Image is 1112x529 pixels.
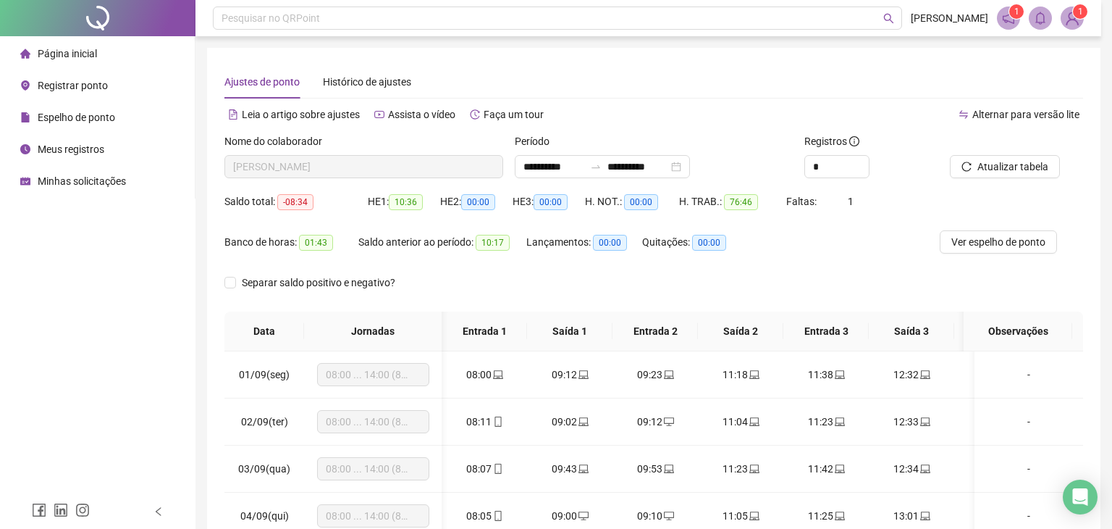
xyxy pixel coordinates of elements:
[539,414,601,430] div: 09:02
[153,507,164,517] span: left
[1073,4,1087,19] sup: Atualize o seu contato no menu Meus Dados
[233,156,494,178] span: ERICA DA SILVA COSTA
[484,109,544,120] span: Faça um tour
[577,511,589,521] span: desktop
[709,508,772,524] div: 11:05
[38,143,104,155] span: Meus registros
[880,508,943,524] div: 13:01
[492,417,503,427] span: mobile
[919,370,930,380] span: laptop
[662,464,674,474] span: laptop
[476,235,510,251] span: 10:17
[539,461,601,477] div: 09:43
[975,323,1061,339] span: Observações
[972,109,1079,120] span: Alternar para versão lite
[795,508,857,524] div: 11:25
[964,312,1072,351] th: Observações
[1009,4,1024,19] sup: 1
[966,367,1028,383] div: 12:42
[977,159,1048,175] span: Atualizar tabela
[966,508,1028,524] div: 13:12
[950,155,1060,178] button: Atualizar tabela
[20,49,30,59] span: home
[795,461,857,477] div: 11:42
[32,503,46,517] span: facebook
[880,414,943,430] div: 12:33
[849,136,859,146] span: info-circle
[534,194,568,210] span: 00:00
[304,312,442,351] th: Jornadas
[919,511,930,521] span: laptop
[833,370,845,380] span: laptop
[1063,480,1098,515] div: Open Intercom Messenger
[833,417,845,427] span: laptop
[724,194,758,210] span: 76:46
[1078,7,1083,17] span: 1
[224,312,304,351] th: Data
[783,312,869,351] th: Entrada 3
[299,235,333,251] span: 01:43
[954,312,1040,351] th: Entrada 4
[224,133,332,149] label: Nome do colaborador
[368,193,440,210] div: HE 1:
[492,370,503,380] span: laptop
[388,109,455,120] span: Assista o vídeo
[326,411,421,433] span: 08:00 ... 14:00 (8 HORAS)
[869,312,954,351] th: Saída 3
[228,109,238,120] span: file-text
[795,367,857,383] div: 11:38
[624,414,686,430] div: 09:12
[951,234,1045,250] span: Ver espelho de ponto
[624,194,658,210] span: 00:00
[919,417,930,427] span: laptop
[919,464,930,474] span: laptop
[880,367,943,383] div: 12:32
[961,162,972,172] span: reload
[966,414,1028,430] div: 12:42
[585,193,679,210] div: H. NOT.:
[442,312,527,351] th: Entrada 1
[624,367,686,383] div: 09:23
[513,193,585,210] div: HE 3:
[453,414,515,430] div: 08:11
[986,414,1071,430] div: -
[323,76,411,88] span: Histórico de ajustes
[242,109,360,120] span: Leia o artigo sobre ajustes
[1014,7,1019,17] span: 1
[848,196,854,207] span: 1
[236,275,401,291] span: Separar saldo positivo e negativo?
[470,109,480,120] span: history
[515,133,559,149] label: Período
[1002,12,1015,25] span: notification
[453,508,515,524] div: 08:05
[642,234,749,251] div: Quitações:
[326,505,421,527] span: 08:00 ... 14:00 (8 HORAS)
[911,10,988,26] span: [PERSON_NAME]
[662,370,674,380] span: laptop
[240,510,289,522] span: 04/09(qui)
[54,503,68,517] span: linkedin
[277,194,313,210] span: -08:34
[748,417,759,427] span: laptop
[326,458,421,480] span: 08:00 ... 14:00 (8 HORAS)
[748,511,759,521] span: laptop
[880,461,943,477] div: 12:34
[795,414,857,430] div: 11:23
[833,464,845,474] span: laptop
[539,367,601,383] div: 09:12
[590,161,602,172] span: swap-right
[389,194,423,210] span: 10:36
[612,312,698,351] th: Entrada 2
[38,80,108,91] span: Registrar ponto
[624,461,686,477] div: 09:53
[804,133,859,149] span: Registros
[492,464,503,474] span: mobile
[709,367,772,383] div: 11:18
[358,234,526,251] div: Saldo anterior ao período:
[241,416,288,428] span: 02/09(ter)
[590,161,602,172] span: to
[38,175,126,187] span: Minhas solicitações
[1034,12,1047,25] span: bell
[224,234,358,251] div: Banco de horas:
[224,76,300,88] span: Ajustes de ponto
